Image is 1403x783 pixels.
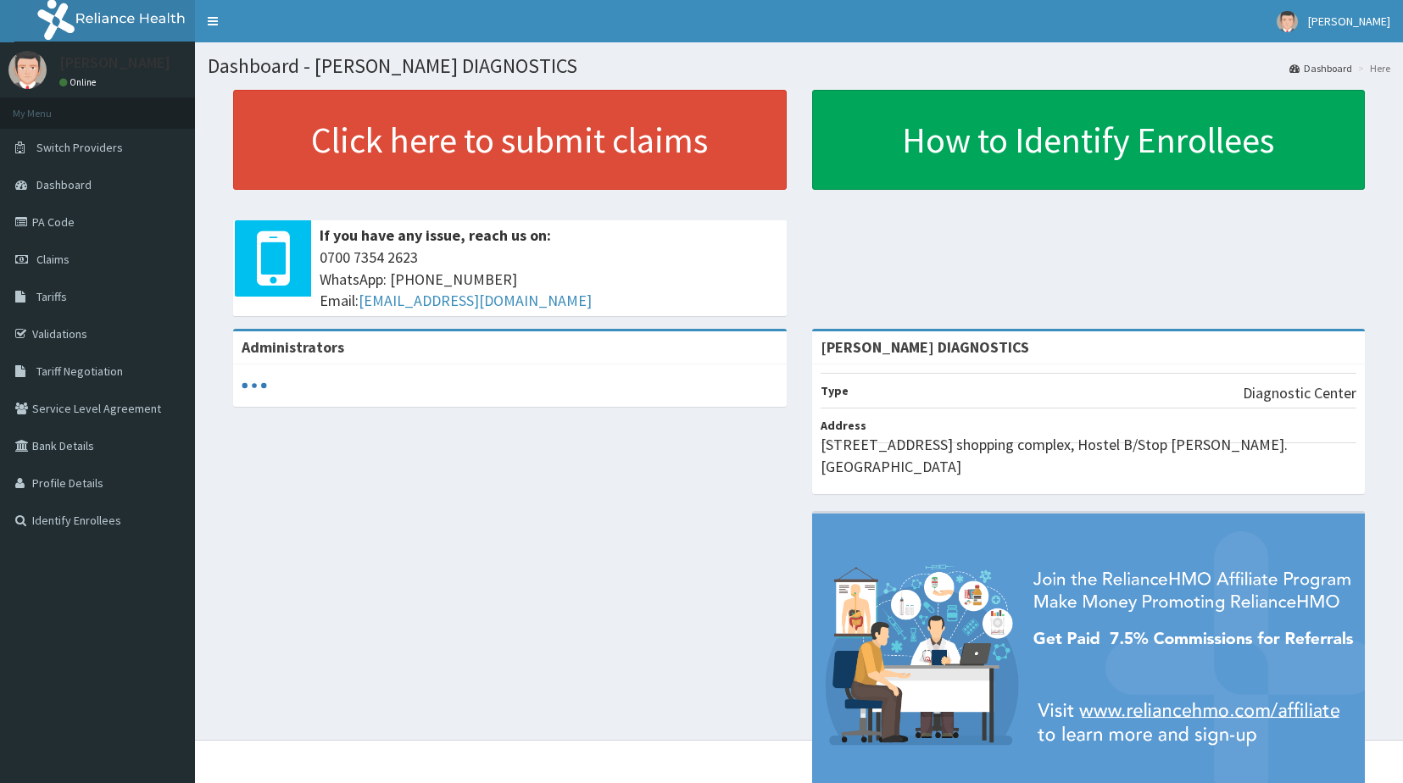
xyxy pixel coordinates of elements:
[821,434,1357,477] p: [STREET_ADDRESS] shopping complex, Hostel B/Stop [PERSON_NAME]. [GEOGRAPHIC_DATA]
[821,383,849,398] b: Type
[8,51,47,89] img: User Image
[821,337,1029,357] strong: [PERSON_NAME] DIAGNOSTICS
[59,55,170,70] p: [PERSON_NAME]
[320,225,551,245] b: If you have any issue, reach us on:
[36,289,67,304] span: Tariffs
[1243,382,1356,404] p: Diagnostic Center
[36,177,92,192] span: Dashboard
[36,252,70,267] span: Claims
[1308,14,1390,29] span: [PERSON_NAME]
[812,90,1366,190] a: How to Identify Enrollees
[59,76,100,88] a: Online
[36,140,123,155] span: Switch Providers
[359,291,592,310] a: [EMAIL_ADDRESS][DOMAIN_NAME]
[242,337,344,357] b: Administrators
[36,364,123,379] span: Tariff Negotiation
[1354,61,1390,75] li: Here
[320,247,778,312] span: 0700 7354 2623 WhatsApp: [PHONE_NUMBER] Email:
[233,90,787,190] a: Click here to submit claims
[208,55,1390,77] h1: Dashboard - [PERSON_NAME] DIAGNOSTICS
[242,373,267,398] svg: audio-loading
[821,418,866,433] b: Address
[1277,11,1298,32] img: User Image
[1289,61,1352,75] a: Dashboard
